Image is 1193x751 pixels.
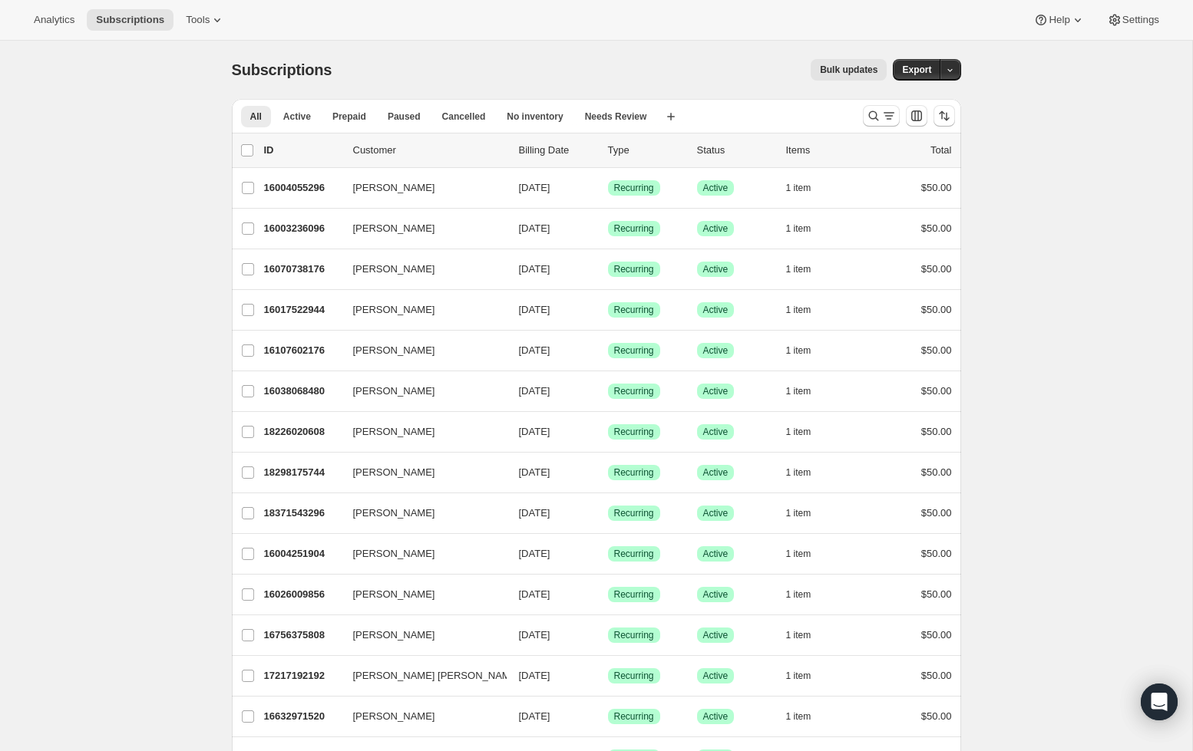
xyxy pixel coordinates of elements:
[264,465,341,480] p: 18298175744
[786,218,828,239] button: 1 item
[1141,683,1178,720] div: Open Intercom Messenger
[264,668,341,683] p: 17217192192
[353,262,435,277] span: [PERSON_NAME]
[353,587,435,602] span: [PERSON_NAME]
[344,664,497,688] button: [PERSON_NAME] [PERSON_NAME]
[703,629,729,641] span: Active
[921,670,952,681] span: $50.00
[614,385,654,397] span: Recurring
[264,384,341,399] p: 16038068480
[930,143,951,158] p: Total
[264,584,952,605] div: 16026009856[PERSON_NAME][DATE]SuccessRecurringSuccessActive1 item$50.00
[264,502,952,524] div: 18371543296[PERSON_NAME][DATE]SuccessRecurringSuccessActive1 item$50.00
[344,420,497,444] button: [PERSON_NAME]
[786,143,863,158] div: Items
[25,9,84,31] button: Analytics
[703,344,729,357] span: Active
[921,304,952,315] span: $50.00
[344,704,497,729] button: [PERSON_NAME]
[186,14,210,26] span: Tools
[519,466,550,478] span: [DATE]
[703,263,729,275] span: Active
[614,507,654,519] span: Recurring
[786,304,811,316] span: 1 item
[264,259,952,280] div: 16070738176[PERSON_NAME][DATE]SuccessRecurringSuccessActive1 item$50.00
[264,380,952,402] div: 16038068480[PERSON_NAME][DATE]SuccessRecurringSuccessActive1 item$50.00
[264,143,952,158] div: IDCustomerBilling DateTypeStatusItemsTotal
[703,304,729,316] span: Active
[703,710,729,723] span: Active
[442,110,486,123] span: Cancelled
[344,216,497,241] button: [PERSON_NAME]
[264,340,952,361] div: 16107602176[PERSON_NAME][DATE]SuccessRecurringSuccessActive1 item$50.00
[659,106,683,127] button: Create new view
[353,668,520,683] span: [PERSON_NAME] [PERSON_NAME]
[353,465,435,480] span: [PERSON_NAME]
[264,302,341,318] p: 16017522944
[786,462,828,483] button: 1 item
[786,629,811,641] span: 1 item
[353,506,435,521] span: [PERSON_NAME]
[703,426,729,438] span: Active
[344,379,497,403] button: [PERSON_NAME]
[353,343,435,358] span: [PERSON_NAME]
[519,426,550,437] span: [DATE]
[934,105,955,127] button: Sort the results
[786,706,828,727] button: 1 item
[614,466,654,479] span: Recurring
[353,221,435,236] span: [PERSON_NAME]
[811,59,887,81] button: Bulk updates
[786,548,811,560] span: 1 item
[519,222,550,234] span: [DATE]
[264,221,341,236] p: 16003236096
[264,462,952,483] div: 18298175744[PERSON_NAME][DATE]SuccessRecurringSuccessActive1 item$50.00
[786,665,828,687] button: 1 item
[264,143,341,158] p: ID
[1024,9,1094,31] button: Help
[921,344,952,356] span: $50.00
[786,259,828,280] button: 1 item
[264,587,341,602] p: 16026009856
[177,9,234,31] button: Tools
[614,426,654,438] span: Recurring
[519,629,550,641] span: [DATE]
[703,507,729,519] span: Active
[353,424,435,440] span: [PERSON_NAME]
[353,546,435,562] span: [PERSON_NAME]
[264,299,952,321] div: 16017522944[PERSON_NAME][DATE]SuccessRecurringSuccessActive1 item$50.00
[786,543,828,565] button: 1 item
[608,143,685,158] div: Type
[614,182,654,194] span: Recurring
[264,343,341,358] p: 16107602176
[614,588,654,601] span: Recurring
[786,507,811,519] span: 1 item
[703,466,729,479] span: Active
[921,263,952,275] span: $50.00
[786,588,811,601] span: 1 item
[786,670,811,682] span: 1 item
[519,385,550,397] span: [DATE]
[353,709,435,724] span: [PERSON_NAME]
[863,105,900,127] button: Search and filter results
[786,177,828,199] button: 1 item
[921,629,952,641] span: $50.00
[264,218,952,239] div: 16003236096[PERSON_NAME][DATE]SuccessRecurringSuccessActive1 item$50.00
[906,105,927,127] button: Customize table column order and visibility
[893,59,940,81] button: Export
[507,110,563,123] span: No inventory
[353,384,435,399] span: [PERSON_NAME]
[344,460,497,485] button: [PERSON_NAME]
[264,177,952,199] div: 16004055296[PERSON_NAME][DATE]SuccessRecurringSuccessActive1 item$50.00
[820,64,877,76] span: Bulk updates
[614,263,654,275] span: Recurring
[703,670,729,682] span: Active
[519,670,550,681] span: [DATE]
[264,262,341,277] p: 16070738176
[264,627,341,643] p: 16756375808
[1049,14,1069,26] span: Help
[703,548,729,560] span: Active
[283,110,311,123] span: Active
[344,298,497,322] button: [PERSON_NAME]
[353,627,435,643] span: [PERSON_NAME]
[786,182,811,194] span: 1 item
